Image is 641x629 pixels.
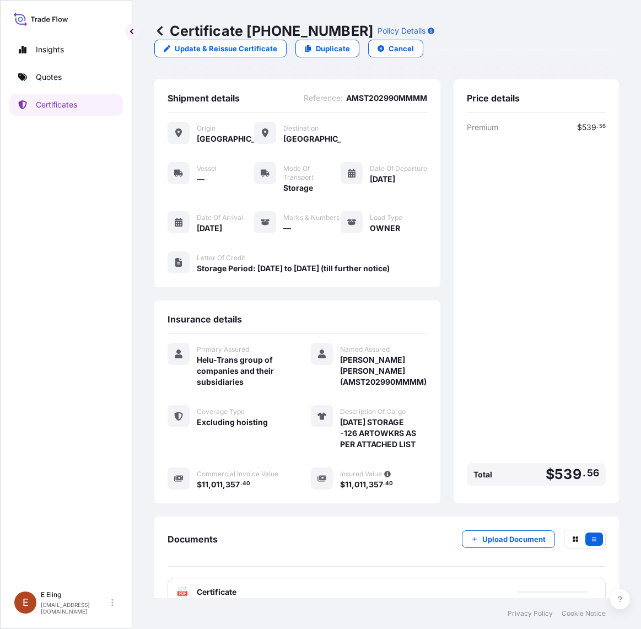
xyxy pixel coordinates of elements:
[340,417,428,450] span: [DATE] STORAGE -126 ARTOWKRS AS PER ATTACHED LIST
[345,481,352,488] span: 11
[370,213,402,222] span: Load Type
[554,467,581,481] span: 539
[462,530,555,548] button: Upload Document
[354,481,366,488] span: 011
[385,482,393,486] span: 40
[352,481,354,488] span: ,
[383,482,385,486] span: .
[41,601,109,615] p: [EMAIL_ADDRESS][DOMAIN_NAME]
[225,481,240,488] span: 357
[23,597,29,608] span: E
[197,470,278,479] span: Commercial Invoice Value
[197,133,254,144] span: [GEOGRAPHIC_DATA]
[582,123,596,131] span: 539
[562,609,606,618] a: Cookie Notice
[197,345,249,354] span: Primary Assured
[243,482,250,486] span: 40
[370,223,400,234] span: OWNER
[197,354,284,388] span: Helu-Trans group of companies and their subsidiaries
[168,93,240,104] span: Shipment details
[369,481,383,488] span: 357
[546,467,554,481] span: $
[370,164,427,173] span: Date of Departure
[283,182,313,193] span: Storage
[168,534,218,545] span: Documents
[366,481,369,488] span: ,
[304,93,343,104] span: Reference :
[202,481,208,488] span: 11
[583,470,586,476] span: .
[168,314,242,325] span: Insurance details
[9,66,123,88] a: Quotes
[316,43,350,54] p: Duplicate
[9,94,123,116] a: Certificates
[223,481,225,488] span: ,
[197,407,245,416] span: Coverage Type
[370,174,395,185] span: [DATE]
[36,99,77,110] p: Certificates
[378,25,425,36] p: Policy Details
[283,124,319,133] span: Destination
[9,39,123,61] a: Insights
[197,587,236,598] span: Certificate
[36,72,62,83] p: Quotes
[340,354,428,388] span: [PERSON_NAME] [PERSON_NAME] (AMST202990MMMM)
[508,609,553,618] a: Privacy Policy
[197,481,202,488] span: $
[283,164,341,182] span: Mode of Transport
[482,534,546,545] p: Upload Document
[154,22,373,40] p: Certificate [PHONE_NUMBER]
[295,40,359,57] a: Duplicate
[283,133,341,144] span: [GEOGRAPHIC_DATA]
[197,223,222,234] span: [DATE]
[283,213,340,222] span: Marks & Numbers
[340,345,390,354] span: Named Assured
[340,407,406,416] span: Description Of Cargo
[197,213,243,222] span: Date of Arrival
[467,93,520,104] span: Price details
[154,40,287,57] a: Update & Reissue Certificate
[340,481,345,488] span: $
[208,481,211,488] span: ,
[467,122,498,133] span: Premium
[283,223,291,234] span: —
[197,174,204,185] span: —
[587,470,599,476] span: 56
[179,592,186,595] text: PDF
[197,254,245,262] span: Letter of Credit
[197,164,217,173] span: Vessel
[473,469,492,480] span: Total
[175,43,277,54] p: Update & Reissue Certificate
[597,125,599,128] span: .
[36,44,64,55] p: Insights
[197,263,390,274] span: Storage Period: [DATE] to [DATE] (till further notice)
[340,470,382,479] span: Insured Value
[211,481,223,488] span: 011
[197,124,216,133] span: Origin
[346,93,427,104] span: AMST202990MMMM
[240,482,242,486] span: .
[599,125,606,128] span: 56
[368,40,423,57] button: Cancel
[577,123,582,131] span: $
[41,590,109,599] p: E Eling
[197,417,268,428] span: Excluding hoisting
[389,43,414,54] p: Cancel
